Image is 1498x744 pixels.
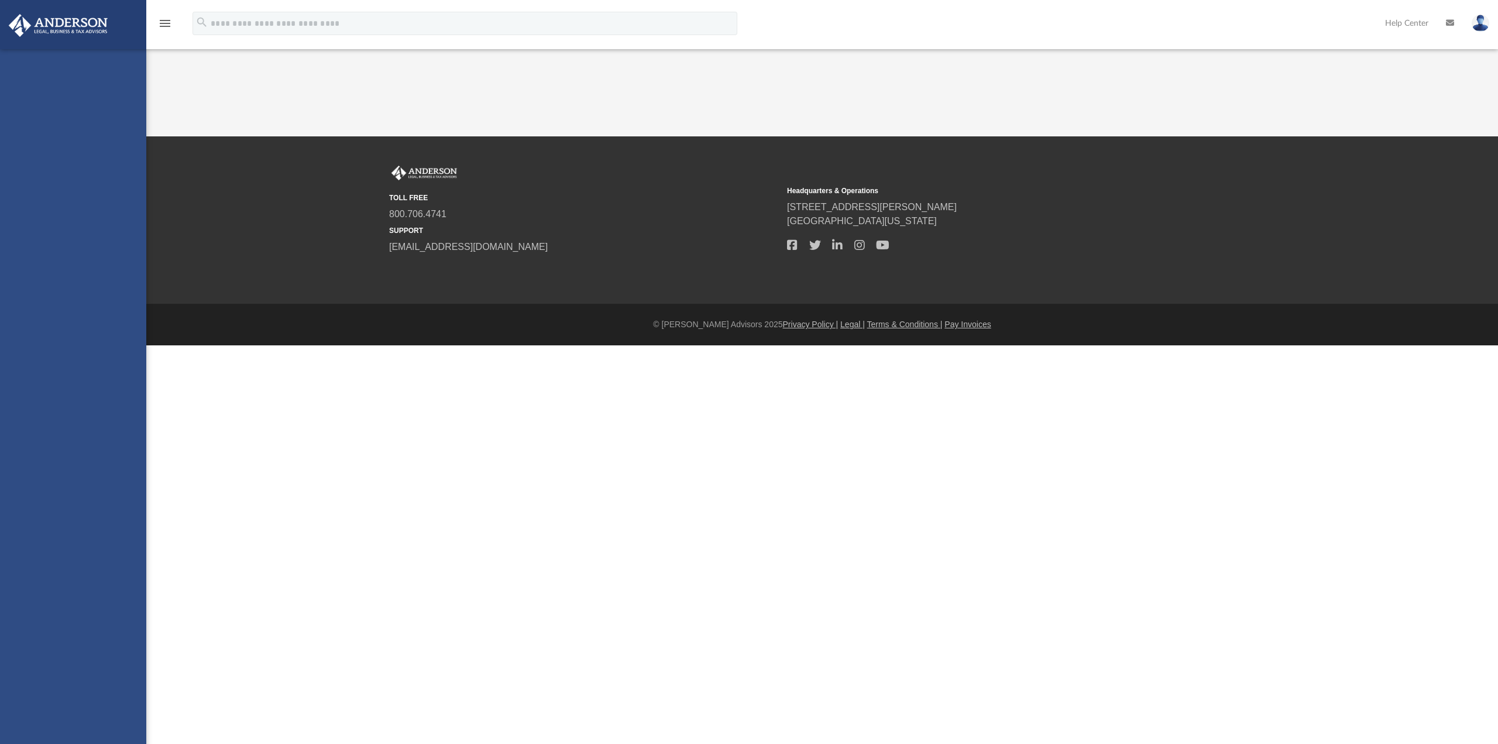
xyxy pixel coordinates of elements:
[389,242,548,252] a: [EMAIL_ADDRESS][DOMAIN_NAME]
[944,320,991,329] a: Pay Invoices
[1472,15,1489,32] img: User Pic
[389,225,779,236] small: SUPPORT
[389,209,446,219] a: 800.706.4741
[5,14,111,37] img: Anderson Advisors Platinum Portal
[146,318,1498,331] div: © [PERSON_NAME] Advisors 2025
[787,216,937,226] a: [GEOGRAPHIC_DATA][US_STATE]
[158,22,172,30] a: menu
[783,320,839,329] a: Privacy Policy |
[867,320,943,329] a: Terms & Conditions |
[158,16,172,30] i: menu
[840,320,865,329] a: Legal |
[389,166,459,181] img: Anderson Advisors Platinum Portal
[787,202,957,212] a: [STREET_ADDRESS][PERSON_NAME]
[389,193,779,203] small: TOLL FREE
[787,186,1177,196] small: Headquarters & Operations
[195,16,208,29] i: search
